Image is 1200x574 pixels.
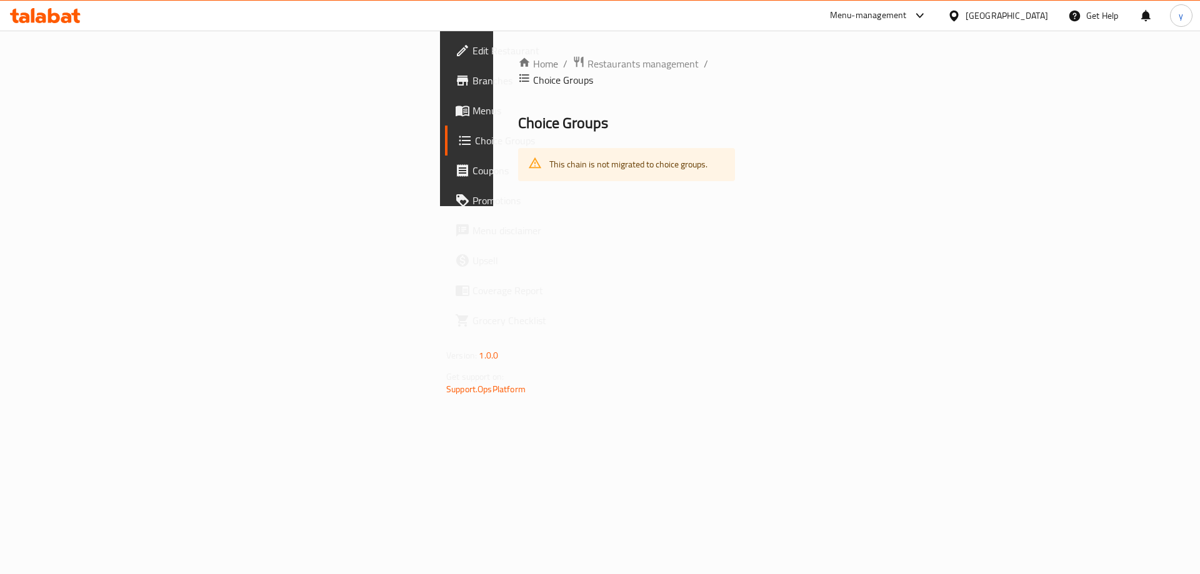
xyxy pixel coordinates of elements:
a: Branches [445,66,641,96]
span: Coverage Report [472,283,631,298]
span: Get support on: [446,369,504,385]
a: Coverage Report [445,275,641,305]
li: / [704,56,708,71]
span: Menu disclaimer [472,223,631,238]
a: Coupons [445,156,641,186]
a: Menu disclaimer [445,215,641,245]
a: Grocery Checklist [445,305,641,335]
span: Edit Restaurant [472,43,631,58]
a: Promotions [445,186,641,215]
span: Grocery Checklist [472,313,631,328]
span: Version: [446,347,477,364]
span: Promotions [472,193,631,208]
span: Coupons [472,163,631,178]
span: Upsell [472,253,631,268]
span: 1.0.0 [479,347,498,364]
span: Branches [472,73,631,88]
a: Menus [445,96,641,126]
div: Menu-management [830,8,907,23]
span: y [1179,9,1183,22]
a: Upsell [445,245,641,275]
a: Edit Restaurant [445,36,641,66]
span: Choice Groups [475,133,631,148]
span: Restaurants management [587,56,699,71]
div: [GEOGRAPHIC_DATA] [966,9,1048,22]
a: Choice Groups [445,126,641,156]
span: Menus [472,103,631,118]
a: Support.OpsPlatform [446,381,526,397]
